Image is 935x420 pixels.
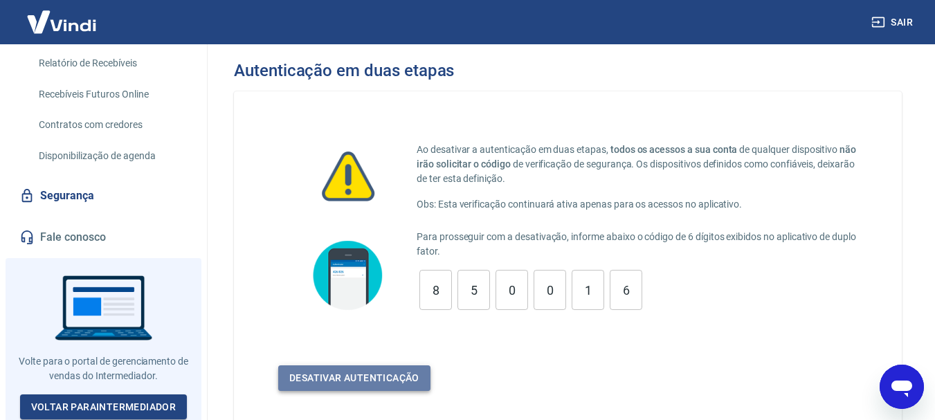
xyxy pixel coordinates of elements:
button: Desativar autenticação [278,365,430,391]
h3: Autenticação em duas etapas [234,61,454,80]
p: Obs: Esta verificação continuará ativa apenas para os acessos no aplicativo. [417,197,857,212]
a: Fale conosco [17,222,190,253]
a: Contratos com credores [33,111,190,139]
img: Vindi [17,1,107,43]
a: Disponibilização de agenda [33,142,190,170]
span: todos os acessos a sua conta [610,144,738,155]
p: Para prosseguir com a desativação, informe abaixo o código de 6 dígitos exibidos no aplicativo de... [417,230,857,259]
img: Ao desativar a autenticação em duas etapas, todos os acessos a sua conta de qualquer dispositivo ... [306,136,389,219]
a: Relatório de Recebíveis [33,49,190,77]
iframe: Botão para abrir a janela de mensagens [880,365,924,409]
img: A ativação da autenticação em duas etapas no portal Vindi NÃO ATIVA este recurso de segurança par... [306,235,389,315]
a: Recebíveis Futuros Online [33,80,190,109]
button: Sair [869,10,918,35]
p: Ao desativar a autenticação em duas etapas, de qualquer dispositivo de verificação de segurança. ... [417,143,857,186]
a: Voltar paraIntermediador [20,394,188,420]
a: Segurança [17,181,190,211]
